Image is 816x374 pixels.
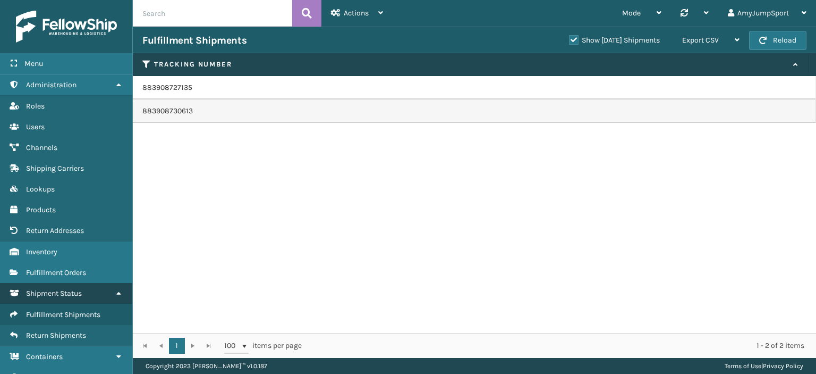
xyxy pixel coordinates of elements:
a: Terms of Use [725,362,761,370]
span: Fulfillment Orders [26,268,86,277]
td: 883908727135 [133,76,816,99]
span: Lookups [26,185,55,194]
span: Menu [24,59,43,68]
span: Inventory [26,247,57,256]
label: Show [DATE] Shipments [569,36,660,45]
span: Shipment Status [26,289,82,298]
span: Fulfillment Shipments [26,310,100,319]
span: Channels [26,143,57,152]
span: items per page [224,338,302,354]
div: | [725,358,803,374]
p: Copyright 2023 [PERSON_NAME]™ v 1.0.187 [146,358,267,374]
img: logo [16,11,117,43]
span: Shipping Carriers [26,164,84,173]
td: 883908730613 [133,99,816,123]
span: Roles [26,102,45,111]
a: 1 [169,338,185,354]
a: Privacy Policy [763,362,803,370]
span: Users [26,122,45,131]
button: Reload [749,31,806,50]
label: Tracking Number [154,60,788,69]
span: Mode [622,9,641,18]
span: Actions [344,9,369,18]
span: Products [26,205,56,214]
span: Containers [26,352,63,361]
span: Return Shipments [26,331,86,340]
span: 100 [224,340,240,351]
h3: Fulfillment Shipments [142,34,246,47]
span: Administration [26,80,76,89]
div: 1 - 2 of 2 items [317,340,804,351]
span: Export CSV [682,36,719,45]
span: Return Addresses [26,226,84,235]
